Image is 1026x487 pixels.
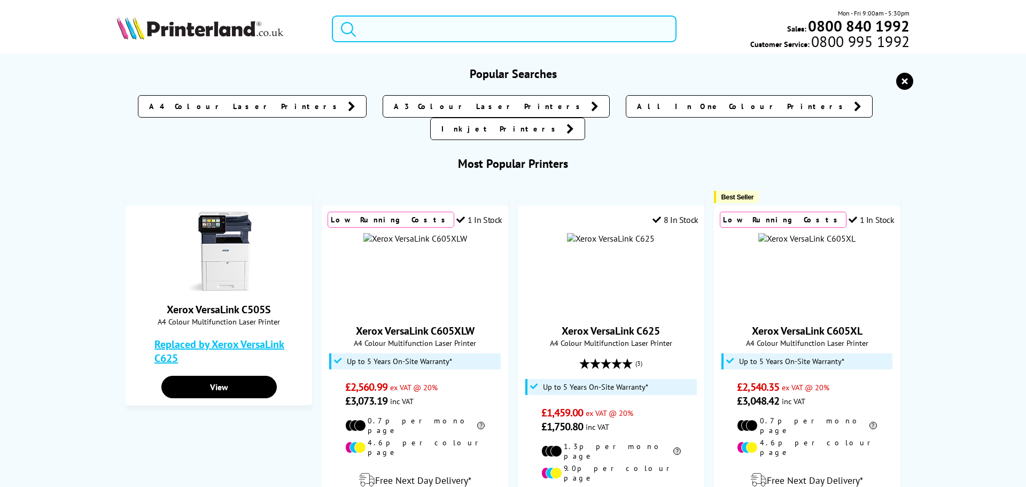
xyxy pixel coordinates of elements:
span: A3 Colour Laser Printers [394,101,586,112]
li: 4.6p per colour page [737,438,877,457]
button: Best Seller [714,191,759,203]
span: ex VAT @ 20% [390,382,438,392]
span: Mon - Fri 9:00am - 5:30pm [838,8,910,18]
div: Low Running Costs [328,212,454,228]
a: All In One Colour Printers [626,95,873,118]
b: 0800 840 1992 [808,16,910,36]
img: Printerland Logo [116,16,283,40]
span: Inkjet Printers [441,123,561,134]
span: Sales: [787,24,806,34]
span: Up to 5 Years On-Site Warranty* [347,357,452,366]
div: 1 In Stock [849,214,895,225]
a: View [161,376,276,398]
span: Up to 5 Years On-Site Warranty* [739,357,844,366]
li: 1.3p per mono page [541,442,681,461]
a: A3 Colour Laser Printers [383,95,610,118]
a: Xerox VersaLink C505S [179,283,259,294]
span: Up to 5 Years On-Site Warranty* [543,383,648,391]
img: Xerox VersaLink C605XLW [363,233,467,244]
div: 1 In Stock [456,214,502,225]
a: Xerox VersaLink C625 [562,324,660,338]
span: ex VAT @ 20% [586,408,633,418]
h3: Popular Searches [116,66,910,81]
span: £1,750.80 [541,420,584,434]
a: Xerox VersaLink C505S [167,303,271,316]
li: 0.7p per mono page [737,416,877,435]
span: A4 Colour Multifunction Laser Printer [720,338,895,348]
a: Xerox VersaLink C605XL [752,324,862,338]
span: £3,073.19 [345,394,387,408]
div: Low Running Costs [720,212,846,228]
img: Xerox VersaLink C605XL [758,233,856,244]
a: Printerland Logo [116,16,318,42]
img: Xerox VersaLink C625 [567,233,655,244]
a: Replaced by Xerox VersaLink C625 [154,337,289,365]
span: A4 Colour Laser Printers [149,101,343,112]
span: Customer Service: [750,36,910,49]
span: inc VAT [586,422,609,432]
span: 0800 995 1992 [810,36,910,47]
span: £2,560.99 [345,380,387,394]
span: Best Seller [721,193,754,201]
span: inc VAT [782,396,805,406]
span: inc VAT [390,396,414,406]
a: Xerox VersaLink C605XLW [356,324,475,338]
a: Inkjet Printers [430,118,585,140]
a: A4 Colour Laser Printers [138,95,367,118]
span: £1,459.00 [541,406,584,420]
span: £3,048.42 [737,394,779,408]
span: A4 Colour Multifunction Laser Printer [131,316,306,327]
span: All In One Colour Printers [637,101,849,112]
span: A4 Colour Multifunction Laser Printer [328,338,502,348]
span: £2,540.35 [737,380,779,394]
a: 0800 840 1992 [806,21,910,31]
input: Search product or brand [332,16,677,42]
img: Xerox VersaLink C505S [179,212,259,292]
li: 4.6p per colour page [345,438,485,457]
span: A4 Colour Multifunction Laser Printer [524,338,698,348]
span: ex VAT @ 20% [782,382,829,392]
h3: Most Popular Printers [116,156,910,171]
li: 9.0p per colour page [541,463,681,483]
div: 8 In Stock [652,214,698,225]
span: (3) [635,353,642,374]
li: 0.7p per mono page [345,416,485,435]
